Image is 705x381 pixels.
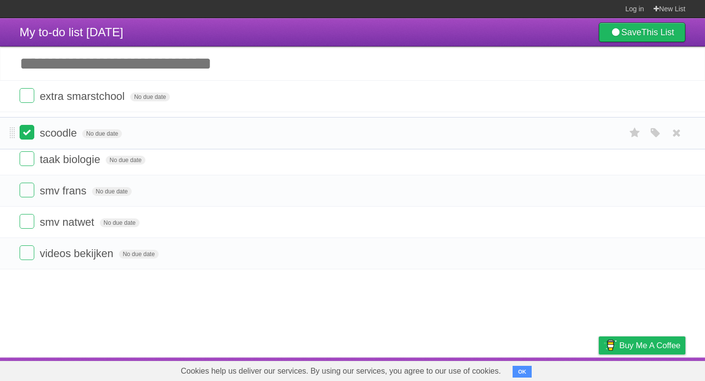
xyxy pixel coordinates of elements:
b: This List [641,27,674,37]
span: No due date [119,250,159,259]
span: No due date [106,156,145,165]
a: Buy me a coffee [599,336,685,355]
span: No due date [100,218,140,227]
span: My to-do list [DATE] [20,25,123,39]
label: Done [20,88,34,103]
label: Done [20,245,34,260]
span: No due date [130,93,170,101]
a: Privacy [586,360,611,379]
label: Done [20,125,34,140]
span: scoodle [40,127,79,139]
span: No due date [82,129,122,138]
label: Done [20,214,34,229]
label: Star task [626,125,644,141]
span: smv frans [40,185,89,197]
a: Suggest a feature [624,360,685,379]
a: SaveThis List [599,23,685,42]
span: Buy me a coffee [619,337,681,354]
a: About [469,360,489,379]
button: OK [513,366,532,378]
label: Done [20,151,34,166]
span: taak biologie [40,153,103,166]
span: Cookies help us deliver our services. By using our services, you agree to our use of cookies. [171,361,511,381]
span: No due date [92,187,132,196]
img: Buy me a coffee [604,337,617,354]
span: extra smarstchool [40,90,127,102]
a: Terms [553,360,574,379]
span: videos bekijken [40,247,116,260]
a: Developers [501,360,540,379]
label: Done [20,183,34,197]
span: smv natwet [40,216,96,228]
